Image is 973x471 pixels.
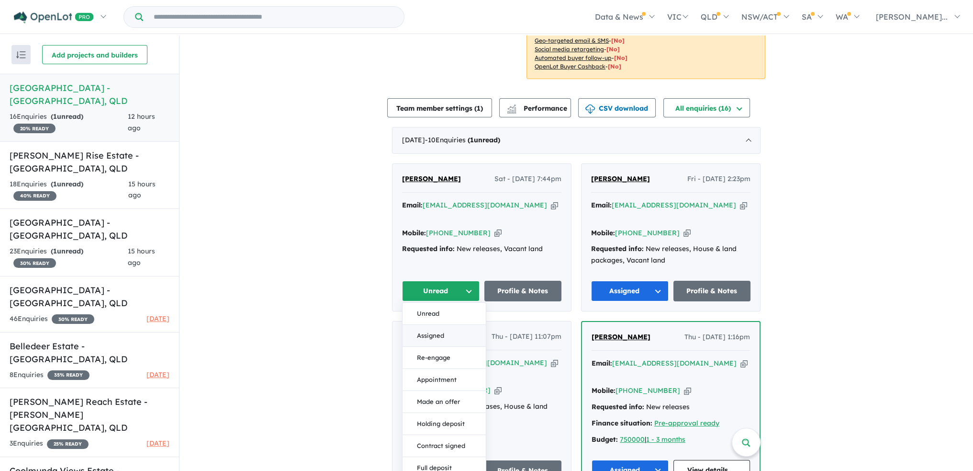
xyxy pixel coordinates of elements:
span: 20 % READY [13,124,56,133]
span: [DATE] [146,439,169,448]
button: Copy [740,200,747,210]
span: 1 [53,247,57,255]
strong: Email: [591,201,612,209]
strong: Mobile: [402,229,426,237]
a: [PHONE_NUMBER] [426,229,491,237]
h5: Belledeer Estate - [GEOGRAPHIC_DATA] , QLD [10,340,169,366]
strong: Budget: [592,435,618,444]
span: [PERSON_NAME] [592,333,650,341]
span: [No] [614,54,627,61]
div: 3 Enquir ies [10,438,89,449]
input: Try estate name, suburb, builder or developer [145,7,402,27]
u: OpenLot Buyer Cashback [535,63,605,70]
button: CSV download [578,98,656,117]
span: 1 [477,104,481,113]
a: 750000 [620,435,645,444]
button: Copy [551,200,558,210]
span: [PERSON_NAME] [402,174,461,183]
button: Add projects and builders [42,45,147,64]
h5: [PERSON_NAME] Reach Estate - [PERSON_NAME][GEOGRAPHIC_DATA] , QLD [10,395,169,434]
button: Assigned [403,325,486,347]
a: [PHONE_NUMBER] [615,229,680,237]
a: Pre-approval ready [654,419,719,427]
img: line-chart.svg [507,104,516,110]
strong: Email: [592,359,612,368]
span: [No] [606,46,620,53]
button: Copy [551,358,558,368]
span: 30 % READY [52,314,94,324]
strong: Mobile: [591,229,615,237]
span: Thu - [DATE] 1:16pm [684,332,750,343]
button: Copy [684,386,691,396]
span: 15 hours ago [128,180,156,200]
button: Team member settings (1) [387,98,492,117]
strong: Requested info: [591,244,644,253]
div: 18 Enquir ies [10,179,128,202]
button: Appointment [403,369,486,391]
strong: Mobile: [592,386,615,395]
span: 40 % READY [13,191,56,201]
a: [EMAIL_ADDRESS][DOMAIN_NAME] [612,359,737,368]
span: 1 [470,136,474,144]
img: download icon [585,104,595,114]
button: Copy [740,358,748,368]
h5: [PERSON_NAME] Rise Estate - [GEOGRAPHIC_DATA] , QLD [10,149,169,175]
span: [No] [611,37,625,44]
span: 1 [53,180,57,188]
div: [DATE] [392,127,761,154]
button: All enquiries (16) [663,98,750,117]
span: 30 % READY [13,258,56,268]
div: New releases, House & land packages, Vacant land [591,243,750,266]
span: [PERSON_NAME]... [876,12,948,22]
button: Contract signed [403,435,486,457]
a: [EMAIL_ADDRESS][DOMAIN_NAME] [423,201,547,209]
span: 15 hours ago [128,247,155,267]
button: Unread [403,303,486,325]
h5: [GEOGRAPHIC_DATA] - [GEOGRAPHIC_DATA] , QLD [10,216,169,242]
span: Sat - [DATE] 7:44pm [494,173,561,185]
div: 23 Enquir ies [10,246,128,269]
button: Unread [402,281,480,301]
span: [DATE] [146,370,169,379]
strong: ( unread) [51,247,83,255]
span: - 10 Enquir ies [425,136,500,144]
span: [DATE] [146,314,169,323]
u: 1 - 3 months [646,435,685,444]
span: Performance [508,104,567,113]
div: 46 Enquir ies [10,313,94,325]
a: Profile & Notes [673,281,751,301]
strong: ( unread) [51,112,83,121]
div: 8 Enquir ies [10,369,89,381]
strong: Email: [402,201,423,209]
div: New releases [592,402,750,413]
span: 1 [53,112,57,121]
a: [PERSON_NAME] [591,173,650,185]
h5: [GEOGRAPHIC_DATA] - [GEOGRAPHIC_DATA] , QLD [10,284,169,310]
u: Automated buyer follow-up [535,54,612,61]
button: Copy [683,228,691,238]
button: Made an offer [403,391,486,413]
a: [PERSON_NAME] [402,173,461,185]
span: 25 % READY [47,439,89,449]
span: Fri - [DATE] 2:23pm [687,173,750,185]
div: New releases, Vacant land [402,243,561,255]
a: Profile & Notes [484,281,562,301]
button: Copy [494,228,502,238]
a: [PHONE_NUMBER] [615,386,680,395]
strong: ( unread) [468,136,500,144]
img: Openlot PRO Logo White [14,11,94,23]
span: 35 % READY [47,370,89,380]
h5: [GEOGRAPHIC_DATA] - [GEOGRAPHIC_DATA] , QLD [10,81,169,107]
a: [PERSON_NAME] [592,332,650,343]
button: Performance [499,98,571,117]
button: Copy [494,385,502,395]
strong: Requested info: [592,402,644,411]
button: Holding deposit [403,413,486,435]
div: | [592,434,750,446]
span: Thu - [DATE] 11:07pm [492,331,561,343]
a: [EMAIL_ADDRESS][DOMAIN_NAME] [612,201,736,209]
strong: Requested info: [402,244,455,253]
button: Re-engage [403,347,486,369]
